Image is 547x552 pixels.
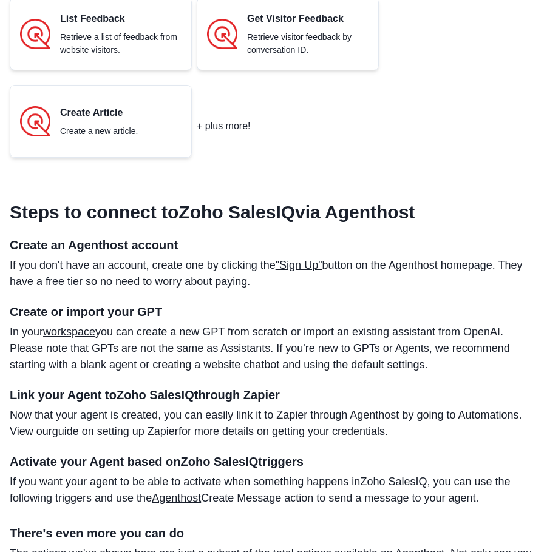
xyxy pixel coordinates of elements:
img: Zoho SalesIQ logo [207,19,237,49]
h4: Activate your Agent based on Zoho SalesIQ triggers [10,454,537,469]
a: workspace [43,326,95,338]
a: guide on setting up Zapier [52,425,178,437]
h4: Create an Agenthost account [10,238,537,252]
h3: Steps to connect to Zoho SalesIQ via Agenthost [10,201,537,223]
h4: Link your Agent to Zoho SalesIQ through Zapier [10,388,537,402]
p: If you don't have an account, create one by clicking the button on the Agenthost homepage. They h... [10,257,537,290]
p: Get Visitor Feedback [247,12,369,26]
p: Now that your agent is created, you can easily link it to Zapier through Agenthost by going to Au... [10,407,537,440]
p: + plus more! [197,119,250,133]
img: Zoho SalesIQ logo [20,19,50,49]
p: List Feedback [60,12,182,26]
p: Retrieve visitor feedback by conversation ID. [247,31,369,56]
p: Retrieve a list of feedback from website visitors. [60,31,182,56]
p: Create a new article. [60,125,138,138]
a: "Sign Up" [276,259,322,271]
p: If you want your agent to be able to activate when something happens in Zoho SalesIQ , you can us... [10,474,537,507]
img: Zoho SalesIQ logo [20,106,50,136]
a: Agenthost [152,492,201,504]
h4: There's even more you can do [10,526,537,540]
p: In your you can create a new GPT from scratch or import an existing assistant from OpenAI. Please... [10,324,537,373]
h4: Create or import your GPT [10,305,537,319]
p: Create Article [60,106,138,120]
